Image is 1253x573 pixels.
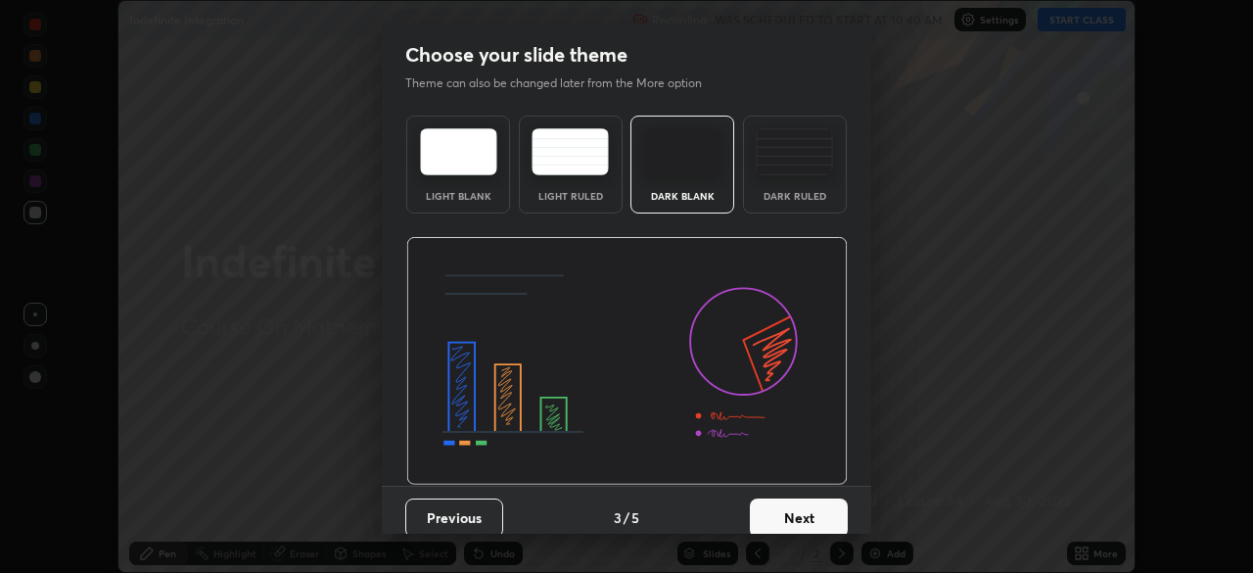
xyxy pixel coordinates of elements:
h4: / [624,507,629,528]
button: Next [750,499,848,538]
img: darkRuledTheme.de295e13.svg [756,128,833,175]
h4: 3 [614,507,622,528]
div: Dark Blank [643,191,721,201]
button: Previous [405,499,503,538]
h2: Choose your slide theme [405,42,627,68]
div: Light Blank [419,191,497,201]
h4: 5 [631,507,639,528]
img: darkTheme.f0cc69e5.svg [644,128,721,175]
img: darkThemeBanner.d06ce4a2.svg [406,237,848,486]
p: Theme can also be changed later from the More option [405,74,722,92]
div: Dark Ruled [756,191,834,201]
img: lightRuledTheme.5fabf969.svg [532,128,609,175]
div: Light Ruled [532,191,610,201]
img: lightTheme.e5ed3b09.svg [420,128,497,175]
